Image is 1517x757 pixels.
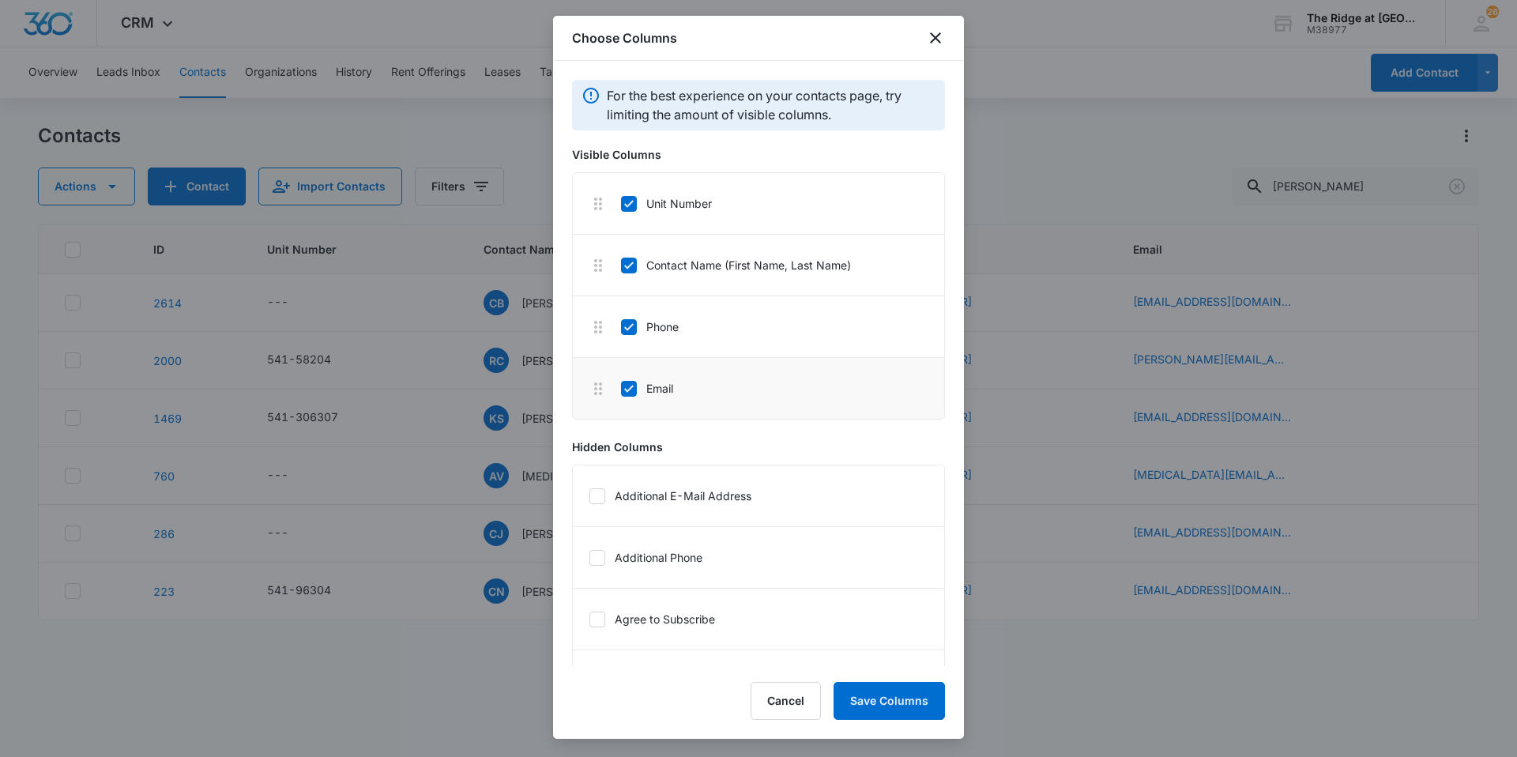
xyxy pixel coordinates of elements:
label: Additional Phone [589,549,702,566]
button: close [926,28,945,47]
label: Additional E-Mail Address [589,488,751,504]
button: Cancel [751,682,821,720]
p: For the best experience on your contacts page, try limiting the amount of visible columns. [607,86,935,124]
li: Unit Number [573,173,944,235]
li: Phone [573,296,944,358]
h6: Hidden Columns [572,439,945,455]
label: Phone [620,318,679,335]
h1: Choose Columns [572,28,677,47]
li: Contact Name (First Name, Last Name) [573,235,944,296]
label: Email [620,380,673,397]
button: Save Columns [834,682,945,720]
label: Contact Name (First Name, Last Name) [620,257,851,273]
label: Unit Number [620,195,712,212]
li: Email [573,358,944,419]
label: Agree to Subscribe [589,611,715,627]
h6: Visible Columns [572,146,945,163]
